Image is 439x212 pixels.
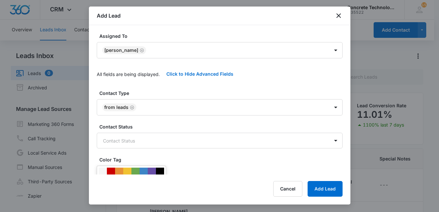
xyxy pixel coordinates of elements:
button: close [335,12,343,20]
div: #F6F6F6 [99,168,107,176]
div: #f1c232 [123,168,131,176]
div: #e69138 [115,168,123,176]
label: Color Tag [99,156,345,163]
div: #6aa84f [131,168,140,176]
button: Add Lead [308,181,343,197]
button: Cancel [273,181,302,197]
button: Click to Hide Advanced Fields [160,66,240,82]
div: Remove Mike Delduca [138,48,144,53]
div: #3d85c6 [140,168,148,176]
div: [PERSON_NAME] [104,48,138,53]
label: Contact Type [99,90,345,97]
p: All fields are being displayed. [97,71,160,78]
h1: Add Lead [97,12,121,20]
div: Remove From Leads [128,105,134,110]
div: #CC0000 [107,168,115,176]
label: Contact Status [99,123,345,130]
div: From Leads [104,105,128,110]
div: #000000 [156,168,164,176]
div: #674ea7 [148,168,156,176]
label: Assigned To [99,33,345,39]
